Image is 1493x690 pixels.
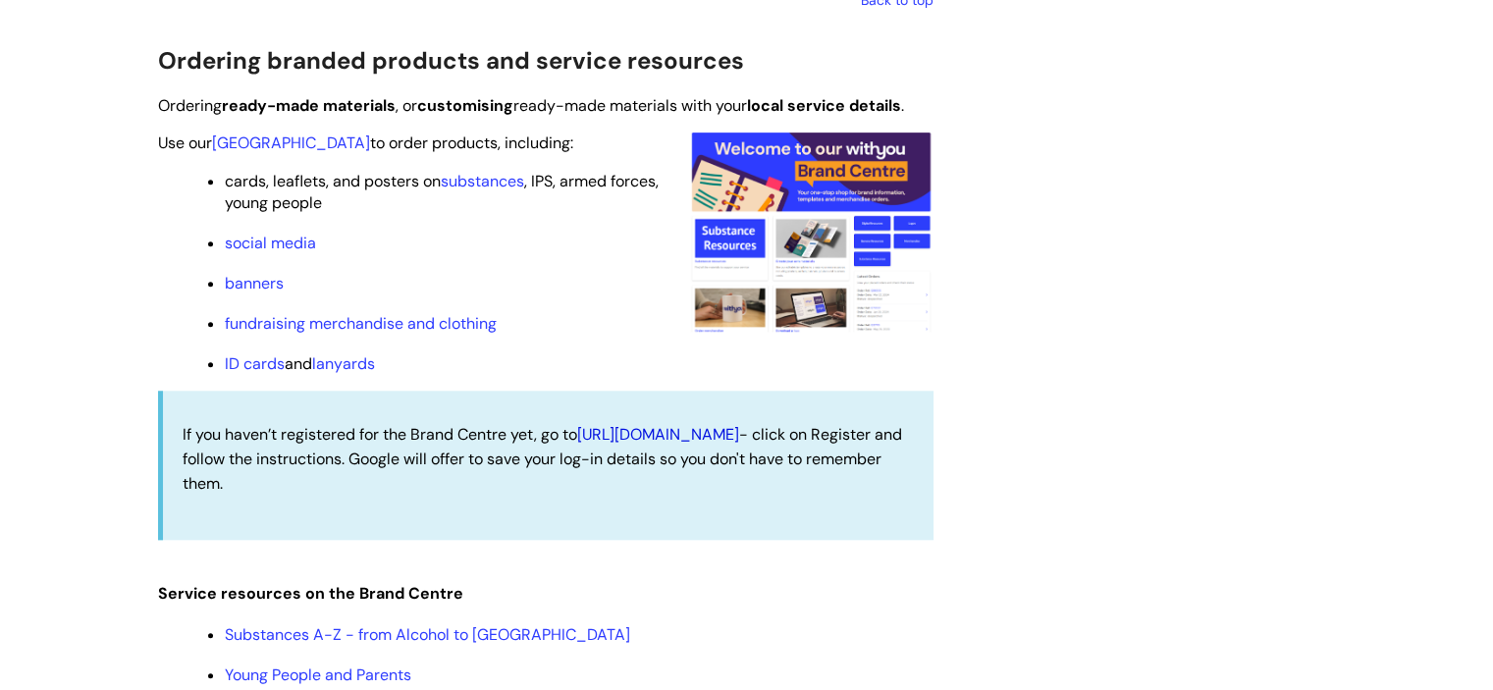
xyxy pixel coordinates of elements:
img: A screenshot of the homepage of the Brand Centre showing how easy it is to navigate [688,131,933,333]
strong: local service details [747,95,901,116]
a: Substances A-Z - from Alcohol to [GEOGRAPHIC_DATA] [225,624,630,645]
a: Young People and Parents [225,664,411,685]
a: [GEOGRAPHIC_DATA] [212,133,370,153]
span: and [225,353,375,374]
a: banners [225,273,284,293]
span: cards, leaflets, and posters on , IPS, armed forces, young people [225,171,659,213]
a: lanyards [312,353,375,374]
a: social media [225,233,316,253]
strong: ready-made materials [222,95,396,116]
span: Use our to order products, including: [158,133,573,153]
a: fundraising merchandise and clothing [225,313,497,334]
strong: customising [417,95,513,116]
span: Ordering , or ready-made materials with your . [158,95,904,116]
a: substances [441,171,524,191]
span: Service resources on the Brand Centre [158,583,463,604]
span: Ordering branded products and service resources [158,45,744,76]
a: ID cards [225,353,285,374]
span: If you haven’t registered for the Brand Centre yet, go to - click on Register and follow the inst... [183,424,902,494]
a: [URL][DOMAIN_NAME] [577,424,739,445]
